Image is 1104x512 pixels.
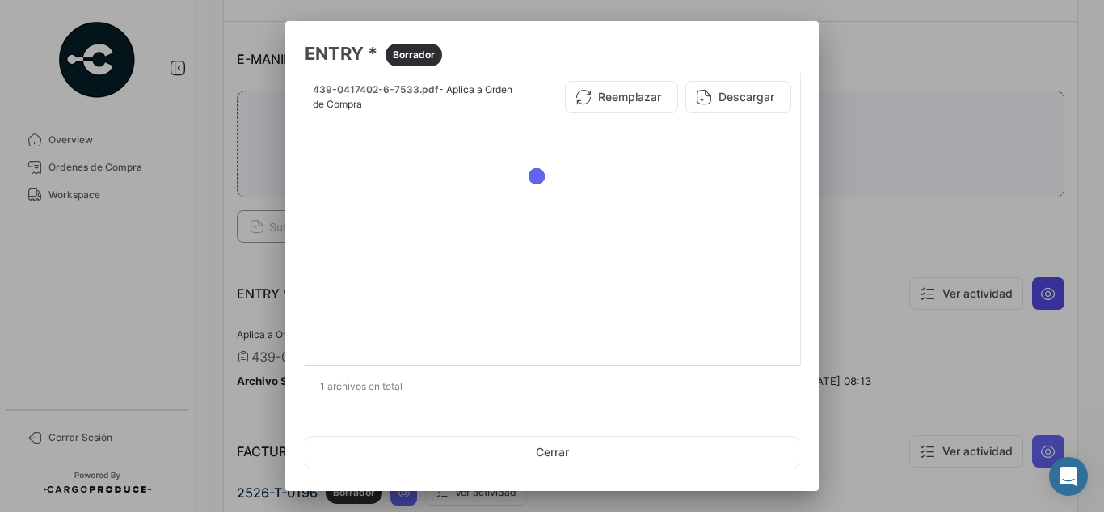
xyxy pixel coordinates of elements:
[305,40,799,66] h3: ENTRY *
[393,48,435,62] span: Borrador
[1049,457,1088,496] div: Abrir Intercom Messenger
[685,81,791,113] button: Descargar
[305,366,799,407] div: 1 archivos en total
[313,83,439,95] span: 439-0417402-6-7533.pdf
[305,436,799,468] button: Cerrar
[565,81,678,113] button: Reemplazar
